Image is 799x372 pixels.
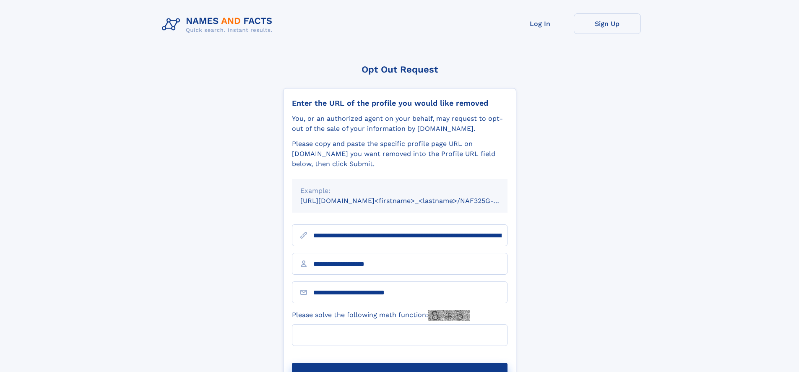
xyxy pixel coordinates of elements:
small: [URL][DOMAIN_NAME]<firstname>_<lastname>/NAF325G-xxxxxxxx [300,197,523,205]
div: Opt Out Request [283,64,516,75]
div: Enter the URL of the profile you would like removed [292,99,508,108]
div: You, or an authorized agent on your behalf, may request to opt-out of the sale of your informatio... [292,114,508,134]
div: Example: [300,186,499,196]
div: Please copy and paste the specific profile page URL on [DOMAIN_NAME] you want removed into the Pr... [292,139,508,169]
a: Sign Up [574,13,641,34]
a: Log In [507,13,574,34]
img: Logo Names and Facts [159,13,279,36]
label: Please solve the following math function: [292,310,470,321]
